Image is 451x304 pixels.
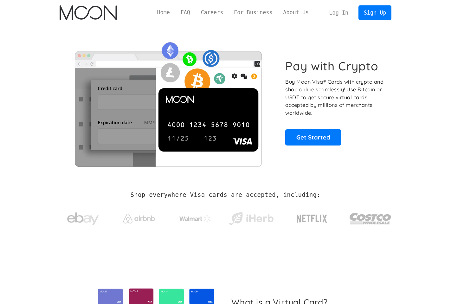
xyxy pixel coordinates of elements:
[175,9,196,16] a: FAQ
[60,5,117,20] img: Moon Logo
[179,215,211,223] img: Walmart
[285,59,378,73] h1: Pay with Crypto
[115,207,163,227] a: Airbnb
[196,9,229,16] a: Careers
[228,210,275,227] img: iHerb
[284,204,340,230] a: Netflix
[123,214,155,223] img: Airbnb
[324,6,354,20] a: Log In
[67,209,99,229] img: ebay
[349,207,392,230] img: Costco
[60,5,117,20] a: home
[285,129,341,145] a: Get Started
[229,9,278,16] a: For Business
[358,5,391,20] a: Sign Up
[285,78,384,117] p: Buy Moon Visa® Cards with crypto and shop online seamlessly! Use Bitcoin or USDT to get secure vi...
[152,9,175,16] a: Home
[349,200,392,234] a: Costco
[60,38,277,166] img: Moon Cards let you spend your crypto anywhere Visa is accepted.
[131,191,320,198] h2: Shop everywhere Visa cards are accepted, including:
[228,204,275,230] a: iHerb
[60,203,107,232] a: ebay
[171,209,219,226] a: Walmart
[278,9,314,16] a: About Us
[296,211,328,227] img: Netflix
